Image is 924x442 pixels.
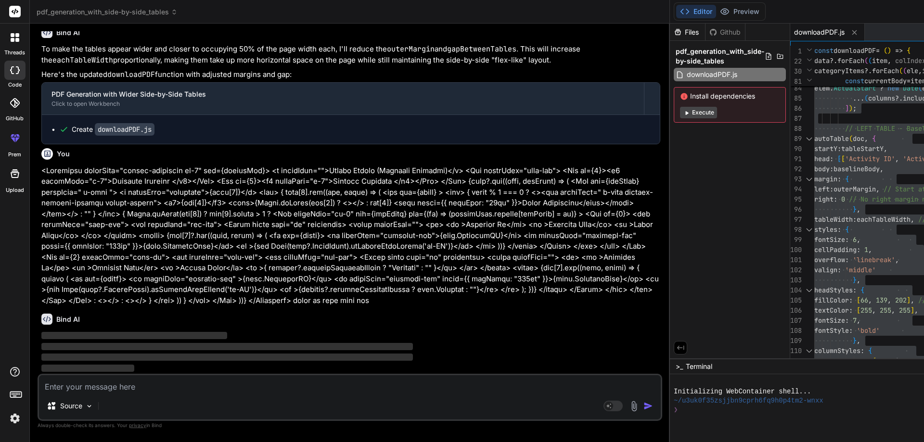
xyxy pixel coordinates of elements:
[790,154,802,164] div: 91
[907,76,911,85] span: =
[853,336,857,345] span: }
[814,316,845,325] span: fontSize
[41,365,134,372] span: ‌
[857,215,911,224] span: eachTableWidth
[4,49,25,57] label: threads
[876,296,887,304] span: 139
[895,154,899,163] span: ,
[41,69,660,80] p: Here's the updated function with adjusted margins and gap:
[857,296,860,304] span: [
[872,356,876,365] span: {
[57,149,70,159] h6: You
[790,245,802,255] div: 100
[887,46,891,55] span: )
[41,343,413,350] span: ‌
[790,225,802,235] div: 98
[834,84,876,92] span: ActualStart
[849,134,853,143] span: (
[790,265,802,275] div: 102
[790,103,802,114] div: 86
[903,84,918,92] span: Date
[903,66,907,75] span: (
[837,225,841,234] span: :
[872,66,899,75] span: forEach
[853,104,857,113] span: ;
[872,56,887,65] span: item
[129,422,146,428] span: privacy
[814,326,849,335] span: fontStyle
[790,194,802,204] div: 95
[884,144,887,153] span: ,
[868,56,872,65] span: (
[790,164,802,174] div: 92
[845,175,849,183] span: {
[643,401,653,411] img: icon
[56,28,80,38] h6: Bind AI
[857,205,860,214] span: ,
[814,235,845,244] span: fontSize
[837,175,841,183] span: :
[790,56,802,66] span: 22
[887,296,891,304] span: ,
[41,354,413,361] span: ‌
[911,296,914,304] span: ,
[790,326,802,336] div: 108
[895,94,903,102] span: ?.
[834,164,880,173] span: baselineBody
[857,326,880,335] span: 'bold'
[790,144,802,154] div: 90
[42,83,644,114] button: PDF Generation with Wider Side-by-Side TablesClick to open Workbench
[790,356,802,366] div: 111
[834,185,876,193] span: outerMargin
[860,306,872,315] span: 255
[814,144,837,153] span: startY
[845,255,849,264] span: :
[864,356,868,365] span: :
[857,276,860,284] span: ,
[845,225,849,234] span: {
[857,245,860,254] span: :
[830,84,834,92] span: .
[814,265,837,274] span: valign
[841,154,845,163] span: [
[837,56,864,65] span: forEach
[706,27,745,37] div: Github
[814,255,845,264] span: overflow
[814,134,849,143] span: autoTable
[447,44,516,54] code: gapBetweenTables
[674,405,679,415] span: ❯
[6,114,24,123] label: GitHub
[85,402,93,410] img: Pick Models
[864,245,868,254] span: 1
[857,306,860,315] span: [
[887,84,899,92] span: new
[790,215,802,225] div: 97
[864,94,868,102] span: (
[868,94,895,102] span: columns
[41,165,660,306] p: <Loremipsu dolorSita="consec-adipiscin el-7" sed={doeiusMod}> <t incidIdun="">Utlabo Etdolo (Magn...
[790,93,802,103] div: 85
[8,81,22,89] label: code
[857,316,860,325] span: ,
[814,56,830,65] span: data
[814,195,834,203] span: right
[814,245,857,254] span: cellPadding
[676,47,765,66] span: pdf_generation_with_side-by-side_tables
[814,175,837,183] span: margin
[899,66,903,75] span: (
[845,154,895,163] span: 'Activity ID'
[790,114,802,124] div: 87
[911,356,914,365] span: :
[814,296,849,304] span: fillColor
[790,336,802,346] div: 109
[841,144,884,153] span: tableStartY
[868,346,872,355] span: {
[853,286,857,294] span: :
[790,285,802,295] div: 104
[803,225,815,235] div: Click to collapse the range.
[8,151,21,159] label: prem
[814,154,830,163] span: head
[853,316,857,325] span: 7
[895,255,899,264] span: ,
[790,255,802,265] div: 101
